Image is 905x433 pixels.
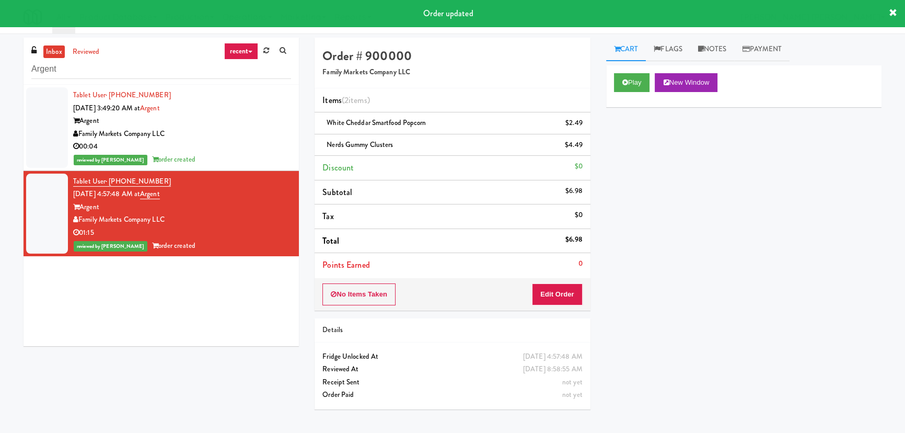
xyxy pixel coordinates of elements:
h4: Order # 900000 [322,49,582,63]
span: not yet [562,390,583,400]
a: Argent [140,103,160,113]
div: [DATE] 8:58:55 AM [523,363,583,376]
span: order created [152,241,195,250]
div: Family Markets Company LLC [73,128,291,141]
div: Receipt Sent [322,376,582,389]
ng-pluralize: items [349,94,367,106]
h5: Family Markets Company LLC [322,69,582,76]
div: $0 [574,160,582,173]
div: $6.98 [565,185,583,198]
span: Nerds Gummy Clusters [327,140,393,150]
div: $2.49 [565,117,583,130]
span: · [PHONE_NUMBER] [106,90,171,100]
a: Cart [606,38,646,61]
li: Tablet User· [PHONE_NUMBER][DATE] 4:57:48 AM atArgentArgentFamily Markets Company LLC01:15reviewe... [24,171,299,257]
div: $4.49 [565,139,583,152]
div: $0 [574,209,582,222]
span: Points Earned [322,259,369,271]
div: $6.98 [565,233,583,246]
div: 0 [578,257,583,270]
span: Tax [322,210,333,222]
span: Total [322,235,339,247]
a: Flags [646,38,690,61]
span: reviewed by [PERSON_NAME] [74,241,147,252]
span: order created [152,154,195,164]
a: reviewed [70,45,102,59]
div: Order Paid [322,389,582,402]
div: [DATE] 4:57:48 AM [523,350,583,363]
button: No Items Taken [322,283,396,305]
div: 01:15 [73,226,291,240]
a: recent [224,43,259,60]
span: not yet [562,377,583,387]
div: Details [322,324,582,337]
a: Payment [734,38,790,61]
span: [DATE] 4:57:48 AM at [73,189,140,199]
div: Reviewed At [322,363,582,376]
span: · [PHONE_NUMBER] [106,176,171,186]
a: inbox [43,45,65,59]
span: Discount [322,162,354,174]
span: reviewed by [PERSON_NAME] [74,155,147,165]
div: Fridge Unlocked At [322,350,582,363]
a: Argent [140,189,160,199]
a: Tablet User· [PHONE_NUMBER] [73,176,171,187]
div: 00:04 [73,140,291,153]
button: New Window [655,73,717,92]
a: Tablet User· [PHONE_NUMBER] [73,90,171,100]
input: Search vision orders [31,60,291,79]
span: (2 ) [342,94,370,106]
div: Argent [73,201,291,214]
span: Order updated [423,7,473,19]
button: Play [614,73,650,92]
div: Family Markets Company LLC [73,213,291,226]
button: Edit Order [532,283,583,305]
div: Argent [73,115,291,128]
span: [DATE] 3:49:20 AM at [73,103,140,113]
a: Notes [690,38,735,61]
li: Tablet User· [PHONE_NUMBER][DATE] 3:49:20 AM atArgentArgentFamily Markets Company LLC00:04reviewe... [24,85,299,171]
span: Items [322,94,369,106]
span: Subtotal [322,186,352,198]
span: White Cheddar Smartfood Popcorn [327,118,426,128]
